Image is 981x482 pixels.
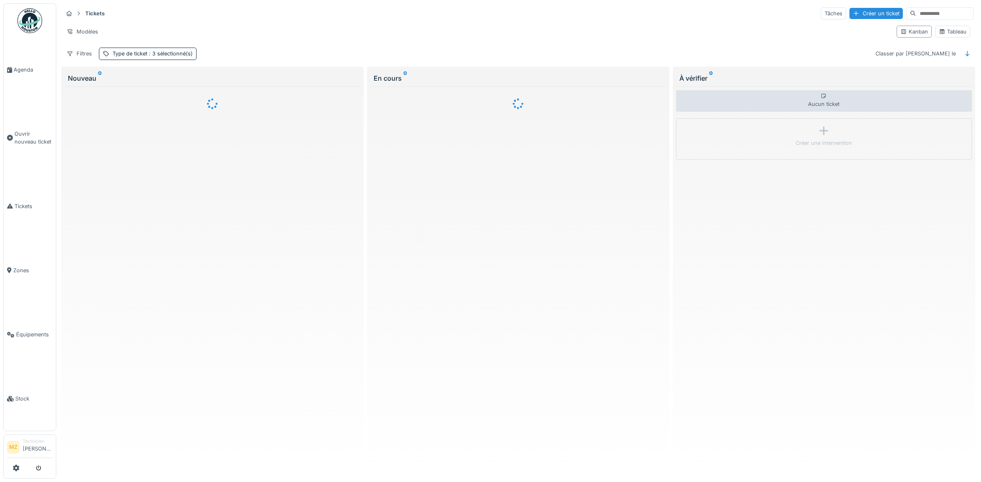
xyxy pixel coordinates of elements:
[709,73,713,83] sup: 0
[14,66,53,74] span: Agenda
[68,73,357,83] div: Nouveau
[374,73,663,83] div: En cours
[403,73,407,83] sup: 0
[679,73,969,83] div: À vérifier
[15,395,53,403] span: Stock
[113,50,193,58] div: Type de ticket
[82,10,108,17] strong: Tickets
[23,438,53,444] div: Technicien
[4,302,56,367] a: Équipements
[63,26,102,38] div: Modèles
[4,367,56,431] a: Stock
[98,73,102,83] sup: 0
[4,102,56,174] a: Ouvrir nouveau ticket
[676,90,972,112] div: Aucun ticket
[16,331,53,338] span: Équipements
[849,8,903,19] div: Créer un ticket
[4,38,56,102] a: Agenda
[23,438,53,456] li: [PERSON_NAME]
[13,266,53,274] span: Zones
[939,28,967,36] div: Tableau
[14,130,53,146] span: Ouvrir nouveau ticket
[14,202,53,210] span: Tickets
[7,438,53,458] a: MZ Technicien[PERSON_NAME]
[900,28,928,36] div: Kanban
[7,441,19,453] li: MZ
[147,50,193,57] span: : 3 sélectionné(s)
[63,48,96,60] div: Filtres
[872,48,959,60] div: Classer par [PERSON_NAME] le
[821,7,846,19] div: Tâches
[4,238,56,302] a: Zones
[17,8,42,33] img: Badge_color-CXgf-gQk.svg
[796,139,852,147] div: Créer une intervention
[4,174,56,238] a: Tickets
